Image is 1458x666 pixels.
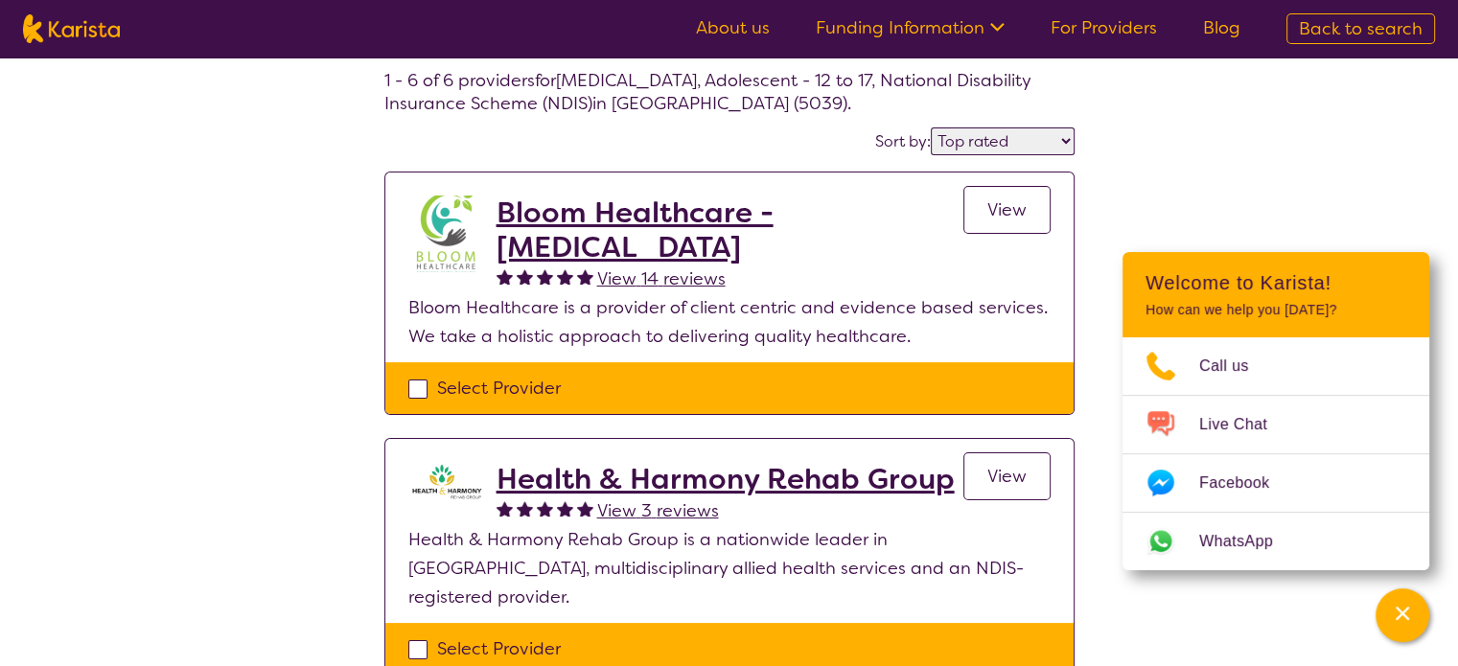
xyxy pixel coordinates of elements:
[408,293,1051,351] p: Bloom Healthcare is a provider of client centric and evidence based services. We take a holistic ...
[1122,252,1429,570] div: Channel Menu
[1122,337,1429,570] ul: Choose channel
[987,465,1027,488] span: View
[1199,527,1296,556] span: WhatsApp
[1051,16,1157,39] a: For Providers
[597,496,719,525] a: View 3 reviews
[1199,469,1292,497] span: Facebook
[597,499,719,522] span: View 3 reviews
[497,500,513,517] img: fullstar
[1203,16,1240,39] a: Blog
[597,264,726,293] a: View 14 reviews
[1286,13,1435,44] a: Back to search
[497,268,513,285] img: fullstar
[408,525,1051,611] p: Health & Harmony Rehab Group is a nationwide leader in [GEOGRAPHIC_DATA], multidisciplinary allie...
[408,462,485,500] img: ztak9tblhgtrn1fit8ap.png
[597,267,726,290] span: View 14 reviews
[23,14,120,43] img: Karista logo
[408,195,485,272] img: kyxjko9qh2ft7c3q1pd9.jpg
[1146,271,1406,294] h2: Welcome to Karista!
[1376,588,1429,642] button: Channel Menu
[1199,352,1272,380] span: Call us
[816,16,1005,39] a: Funding Information
[1299,17,1423,40] span: Back to search
[875,131,931,151] label: Sort by:
[497,462,955,496] a: Health & Harmony Rehab Group
[517,500,533,517] img: fullstar
[537,500,553,517] img: fullstar
[577,500,593,517] img: fullstar
[696,16,770,39] a: About us
[963,186,1051,234] a: View
[1146,302,1406,318] p: How can we help you [DATE]?
[1122,513,1429,570] a: Web link opens in a new tab.
[497,195,963,264] a: Bloom Healthcare - [MEDICAL_DATA]
[577,268,593,285] img: fullstar
[537,268,553,285] img: fullstar
[557,500,573,517] img: fullstar
[1199,410,1290,439] span: Live Chat
[557,268,573,285] img: fullstar
[963,452,1051,500] a: View
[517,268,533,285] img: fullstar
[987,198,1027,221] span: View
